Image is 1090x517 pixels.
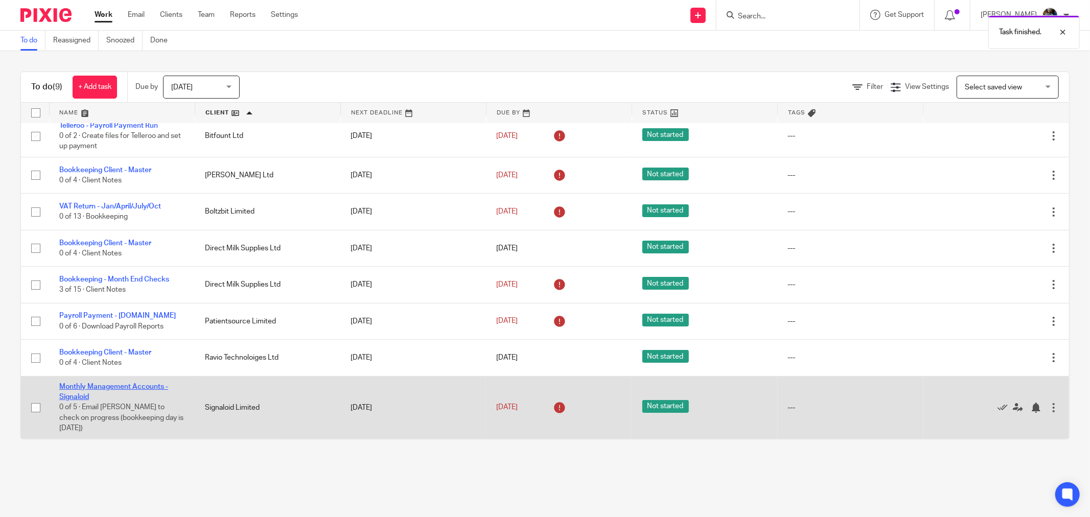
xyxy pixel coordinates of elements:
[999,27,1041,37] p: Task finished.
[496,281,518,288] span: [DATE]
[496,172,518,179] span: [DATE]
[195,267,340,303] td: Direct Milk Supplies Ltd
[788,279,913,290] div: ---
[788,403,913,413] div: ---
[340,340,486,376] td: [DATE]
[20,8,72,22] img: Pixie
[106,31,143,51] a: Snoozed
[53,83,62,91] span: (9)
[340,303,486,339] td: [DATE]
[642,400,689,413] span: Not started
[340,267,486,303] td: [DATE]
[195,194,340,230] td: Boltzbit Limited
[496,208,518,215] span: [DATE]
[59,312,176,319] a: Payroll Payment - [DOMAIN_NAME]
[642,350,689,363] span: Not started
[788,353,913,363] div: ---
[59,214,128,221] span: 0 of 13 · Bookkeeping
[340,376,486,439] td: [DATE]
[59,177,122,184] span: 0 of 4 · Client Notes
[195,340,340,376] td: Ravio Technoloiges Ltd
[59,240,151,247] a: Bookkeeping Client - Master
[788,316,913,326] div: ---
[642,277,689,290] span: Not started
[195,115,340,157] td: Bitfount Ltd
[905,83,949,90] span: View Settings
[642,204,689,217] span: Not started
[496,404,518,411] span: [DATE]
[788,206,913,217] div: ---
[496,318,518,325] span: [DATE]
[31,82,62,92] h1: To do
[340,230,486,266] td: [DATE]
[271,10,298,20] a: Settings
[1042,7,1058,24] img: Jaskaran%20Singh.jpeg
[496,132,518,139] span: [DATE]
[788,131,913,141] div: ---
[59,323,164,330] span: 0 of 6 · Download Payroll Reports
[198,10,215,20] a: Team
[195,376,340,439] td: Signaloid Limited
[128,10,145,20] a: Email
[59,383,168,401] a: Monthly Management Accounts - Signaloid
[171,84,193,91] span: [DATE]
[135,82,158,92] p: Due by
[496,245,518,252] span: [DATE]
[642,168,689,180] span: Not started
[965,84,1022,91] span: Select saved view
[59,276,169,283] a: Bookkeeping - Month End Checks
[642,314,689,326] span: Not started
[59,132,181,150] span: 0 of 2 · Create files for Telleroo and set up payment
[59,359,122,366] span: 0 of 4 · Client Notes
[867,83,883,90] span: Filter
[642,241,689,253] span: Not started
[59,167,151,174] a: Bookkeeping Client - Master
[195,303,340,339] td: Patientsource Limited
[788,170,913,180] div: ---
[340,157,486,193] td: [DATE]
[788,243,913,253] div: ---
[59,349,151,356] a: Bookkeeping Client - Master
[160,10,182,20] a: Clients
[20,31,45,51] a: To do
[53,31,99,51] a: Reassigned
[59,203,161,210] a: VAT Return - Jan/April/July/Oct
[59,287,126,294] span: 3 of 15 · Client Notes
[195,157,340,193] td: [PERSON_NAME] Ltd
[340,194,486,230] td: [DATE]
[59,404,183,432] span: 0 of 5 · Email [PERSON_NAME] to check on progress (bookkeeping day is [DATE])
[195,230,340,266] td: Direct Milk Supplies Ltd
[150,31,175,51] a: Done
[998,402,1013,412] a: Mark as done
[59,250,122,257] span: 0 of 4 · Client Notes
[788,110,805,115] span: Tags
[496,354,518,361] span: [DATE]
[642,128,689,141] span: Not started
[230,10,256,20] a: Reports
[73,76,117,99] a: + Add task
[59,122,158,129] a: Telleroo - Payroll Payment Run
[340,115,486,157] td: [DATE]
[95,10,112,20] a: Work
